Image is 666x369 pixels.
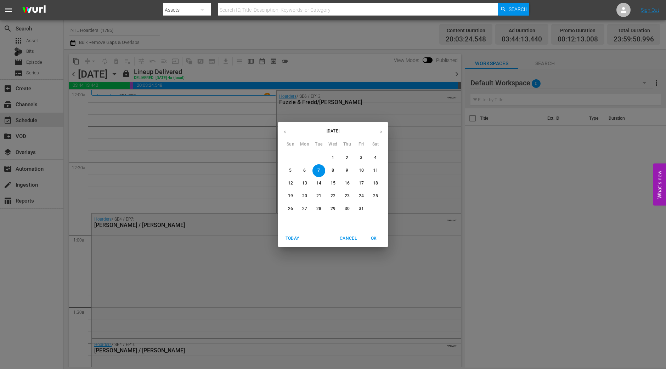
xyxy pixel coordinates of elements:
[331,180,335,186] p: 15
[355,203,368,215] button: 31
[302,206,307,212] p: 27
[373,193,378,199] p: 25
[312,164,325,177] button: 7
[298,203,311,215] button: 27
[345,206,350,212] p: 30
[332,155,334,161] p: 1
[284,177,297,190] button: 12
[355,141,368,148] span: Fri
[641,7,659,13] a: Sign Out
[289,168,292,174] p: 5
[316,193,321,199] p: 21
[341,152,354,164] button: 2
[355,152,368,164] button: 3
[302,180,307,186] p: 13
[346,155,348,161] p: 2
[346,168,348,174] p: 9
[284,164,297,177] button: 5
[340,235,357,242] span: Cancel
[284,203,297,215] button: 26
[369,141,382,148] span: Sat
[369,152,382,164] button: 4
[316,180,321,186] p: 14
[341,141,354,148] span: Thu
[337,233,360,244] button: Cancel
[341,164,354,177] button: 9
[509,3,527,16] span: Search
[345,180,350,186] p: 16
[355,177,368,190] button: 17
[331,193,335,199] p: 22
[360,155,362,161] p: 3
[312,141,325,148] span: Tue
[373,168,378,174] p: 11
[327,141,339,148] span: Wed
[341,203,354,215] button: 30
[298,164,311,177] button: 6
[327,177,339,190] button: 15
[4,6,13,14] span: menu
[365,235,382,242] span: OK
[288,193,293,199] p: 19
[327,203,339,215] button: 29
[303,168,306,174] p: 6
[359,193,364,199] p: 24
[302,193,307,199] p: 20
[292,128,374,134] p: [DATE]
[317,168,320,174] p: 7
[359,180,364,186] p: 17
[327,152,339,164] button: 1
[362,233,385,244] button: OK
[284,141,297,148] span: Sun
[374,155,377,161] p: 4
[373,180,378,186] p: 18
[369,164,382,177] button: 11
[284,235,301,242] span: Today
[312,203,325,215] button: 28
[327,164,339,177] button: 8
[355,164,368,177] button: 10
[17,2,51,18] img: ans4CAIJ8jUAAAAAAAAAAAAAAAAAAAAAAAAgQb4GAAAAAAAAAAAAAAAAAAAAAAAAJMjXAAAAAAAAAAAAAAAAAAAAAAAAgAT5G...
[359,206,364,212] p: 31
[341,190,354,203] button: 23
[316,206,321,212] p: 28
[341,177,354,190] button: 16
[359,168,364,174] p: 10
[327,190,339,203] button: 22
[298,190,311,203] button: 20
[312,190,325,203] button: 21
[284,190,297,203] button: 19
[298,141,311,148] span: Mon
[653,164,666,206] button: Open Feedback Widget
[369,177,382,190] button: 18
[332,168,334,174] p: 8
[288,180,293,186] p: 12
[355,190,368,203] button: 24
[331,206,335,212] p: 29
[312,177,325,190] button: 14
[298,177,311,190] button: 13
[281,233,304,244] button: Today
[288,206,293,212] p: 26
[345,193,350,199] p: 23
[369,190,382,203] button: 25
